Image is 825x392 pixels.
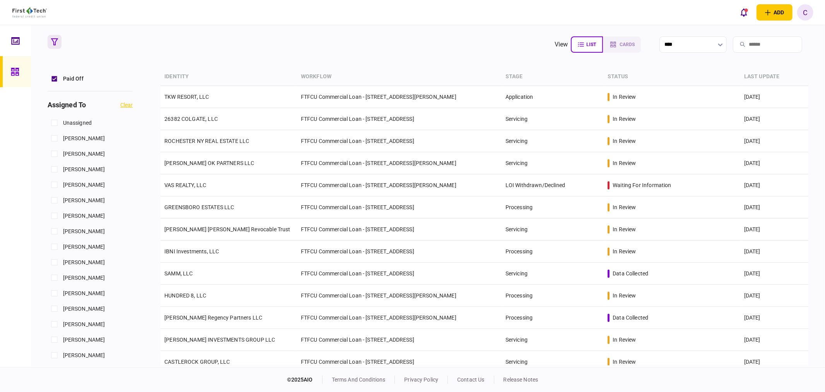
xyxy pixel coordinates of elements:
[63,351,105,359] span: [PERSON_NAME]
[613,292,636,299] div: in review
[164,292,206,299] a: HUNDRED 8, LLC
[502,218,604,241] td: Servicing
[63,305,105,313] span: [PERSON_NAME]
[63,274,105,282] span: [PERSON_NAME]
[740,86,808,108] td: [DATE]
[740,218,808,241] td: [DATE]
[613,270,648,277] div: data collected
[164,226,290,232] a: [PERSON_NAME] [PERSON_NAME] Revocable Trust
[63,212,105,220] span: [PERSON_NAME]
[613,93,636,101] div: in review
[297,218,502,241] td: FTFCU Commercial Loan - [STREET_ADDRESS]
[63,181,105,189] span: [PERSON_NAME]
[297,152,502,174] td: FTFCU Commercial Loan - [STREET_ADDRESS][PERSON_NAME]
[297,241,502,263] td: FTFCU Commercial Loan - [STREET_ADDRESS]
[740,196,808,218] td: [DATE]
[404,377,438,383] a: privacy policy
[797,4,813,21] button: C
[63,227,105,236] span: [PERSON_NAME]
[164,160,254,166] a: [PERSON_NAME] OK PARTNERS LLC
[613,314,648,322] div: data collected
[613,137,636,145] div: in review
[502,196,604,218] td: Processing
[297,351,502,373] td: FTFCU Commercial Loan - [STREET_ADDRESS]
[586,42,596,47] span: list
[502,86,604,108] td: Application
[740,329,808,351] td: [DATE]
[502,351,604,373] td: Servicing
[740,285,808,307] td: [DATE]
[63,75,84,83] span: Paid Off
[620,42,635,47] span: cards
[502,307,604,329] td: Processing
[613,225,636,233] div: in review
[297,307,502,329] td: FTFCU Commercial Loan - [STREET_ADDRESS][PERSON_NAME]
[164,359,230,365] a: CASTLEROCK GROUP, LLC
[297,196,502,218] td: FTFCU Commercial Loan - [STREET_ADDRESS]
[297,329,502,351] td: FTFCU Commercial Loan - [STREET_ADDRESS]
[502,174,604,196] td: LOI Withdrawn/Declined
[164,248,219,254] a: IBNI Investments, LLC
[287,376,323,384] div: © 2025 AIO
[63,165,105,174] span: [PERSON_NAME]
[164,138,249,144] a: ROCHESTER NY REAL ESTATE LLC
[736,4,752,21] button: open notifications list
[457,377,484,383] a: contact us
[297,86,502,108] td: FTFCU Commercial Loan - [STREET_ADDRESS][PERSON_NAME]
[502,152,604,174] td: Servicing
[740,130,808,152] td: [DATE]
[48,101,86,108] h3: assigned to
[613,336,636,344] div: in review
[740,351,808,373] td: [DATE]
[63,243,105,251] span: [PERSON_NAME]
[164,182,206,188] a: VAS REALTY, LLC
[604,68,740,86] th: status
[740,68,808,86] th: last update
[164,94,209,100] a: TKW RESORT, LLC
[164,116,218,122] a: 26382 COLGATE, LLC
[613,358,636,366] div: in review
[740,174,808,196] td: [DATE]
[297,130,502,152] td: FTFCU Commercial Loan - [STREET_ADDRESS]
[502,108,604,130] td: Servicing
[613,248,636,255] div: in review
[164,315,262,321] a: [PERSON_NAME] Regency Partners LLC
[63,119,92,127] span: unassigned
[502,130,604,152] td: Servicing
[613,181,671,189] div: waiting for information
[740,307,808,329] td: [DATE]
[63,150,105,158] span: [PERSON_NAME]
[603,36,641,53] button: cards
[332,377,386,383] a: terms and conditions
[740,241,808,263] td: [DATE]
[164,337,275,343] a: [PERSON_NAME] INVESTMENTS GROUP LLC
[297,263,502,285] td: FTFCU Commercial Loan - [STREET_ADDRESS]
[740,152,808,174] td: [DATE]
[63,289,105,297] span: [PERSON_NAME]
[297,108,502,130] td: FTFCU Commercial Loan - [STREET_ADDRESS]
[164,204,234,210] a: GREENSBORO ESTATES LLC
[502,329,604,351] td: Servicing
[555,40,568,49] div: view
[63,134,105,143] span: [PERSON_NAME]
[63,320,105,328] span: [PERSON_NAME]
[740,263,808,285] td: [DATE]
[63,258,105,266] span: [PERSON_NAME]
[757,4,793,21] button: open adding identity options
[502,68,604,86] th: stage
[502,241,604,263] td: Processing
[502,263,604,285] td: Servicing
[164,270,193,277] a: SAMM, LLC
[613,203,636,211] div: in review
[120,102,133,108] button: clear
[613,159,636,167] div: in review
[63,336,105,344] span: [PERSON_NAME]
[297,68,502,86] th: workflow
[12,7,47,17] img: client company logo
[504,377,538,383] a: release notes
[63,196,105,205] span: [PERSON_NAME]
[297,285,502,307] td: FTFCU Commercial Loan - [STREET_ADDRESS][PERSON_NAME]
[613,115,636,123] div: in review
[740,108,808,130] td: [DATE]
